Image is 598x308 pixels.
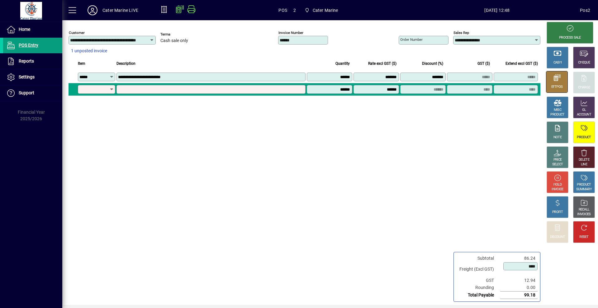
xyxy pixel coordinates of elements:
[554,108,561,112] div: MISC
[456,255,500,262] td: Subtotal
[3,22,62,37] a: Home
[577,135,591,140] div: PRODUCT
[71,48,107,54] span: 1 unposted invoice
[160,38,188,43] span: Cash sale only
[582,108,586,112] div: GL
[19,43,38,48] span: POS Entry
[505,60,538,67] span: Extend excl GST ($)
[577,212,591,217] div: INVOICES
[83,5,102,16] button: Profile
[69,45,110,57] button: 1 unposted invoice
[456,277,500,284] td: GST
[293,5,296,15] span: 2
[453,31,469,35] mat-label: Sales rep
[102,5,138,15] div: Cater Marine LIVE
[422,60,443,67] span: Discount (%)
[551,85,563,89] div: EFTPOS
[553,182,562,187] div: HOLD
[160,32,198,36] span: Terms
[313,5,338,15] span: Cater Marine
[456,291,500,299] td: Total Payable
[579,158,589,162] div: DELETE
[456,262,500,277] td: Freight (Excl GST)
[579,207,590,212] div: RECALL
[500,255,538,262] td: 86.24
[19,27,30,32] span: Home
[3,54,62,69] a: Reports
[550,112,564,117] div: PRODUCT
[553,158,562,162] div: PRICE
[553,60,562,65] div: CASH
[477,60,490,67] span: GST ($)
[581,162,587,167] div: LINE
[116,60,135,67] span: Description
[3,85,62,101] a: Support
[550,235,565,239] div: DISCOUNT
[500,284,538,291] td: 0.00
[335,60,350,67] span: Quantity
[577,112,591,117] div: ACCOUNT
[278,5,287,15] span: POS
[552,162,563,167] div: SELECT
[577,182,591,187] div: PRODUCT
[579,235,589,239] div: RESET
[19,59,34,64] span: Reports
[19,74,35,79] span: Settings
[278,31,303,35] mat-label: Invoice number
[78,60,85,67] span: Item
[500,291,538,299] td: 99.18
[69,31,85,35] mat-label: Customer
[578,60,590,65] div: CHEQUE
[414,5,580,15] span: [DATE] 12:48
[456,284,500,291] td: Rounding
[578,85,590,90] div: CHARGE
[302,5,341,16] span: Cater Marine
[553,135,562,140] div: NOTE
[552,187,563,192] div: INVOICE
[400,37,423,42] mat-label: Order number
[580,5,590,15] div: Pos2
[552,210,563,215] div: PROFIT
[19,90,34,95] span: Support
[500,277,538,284] td: 12.94
[576,187,592,192] div: SUMMARY
[3,69,62,85] a: Settings
[559,36,581,40] div: PROCESS SALE
[368,60,396,67] span: Rate excl GST ($)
